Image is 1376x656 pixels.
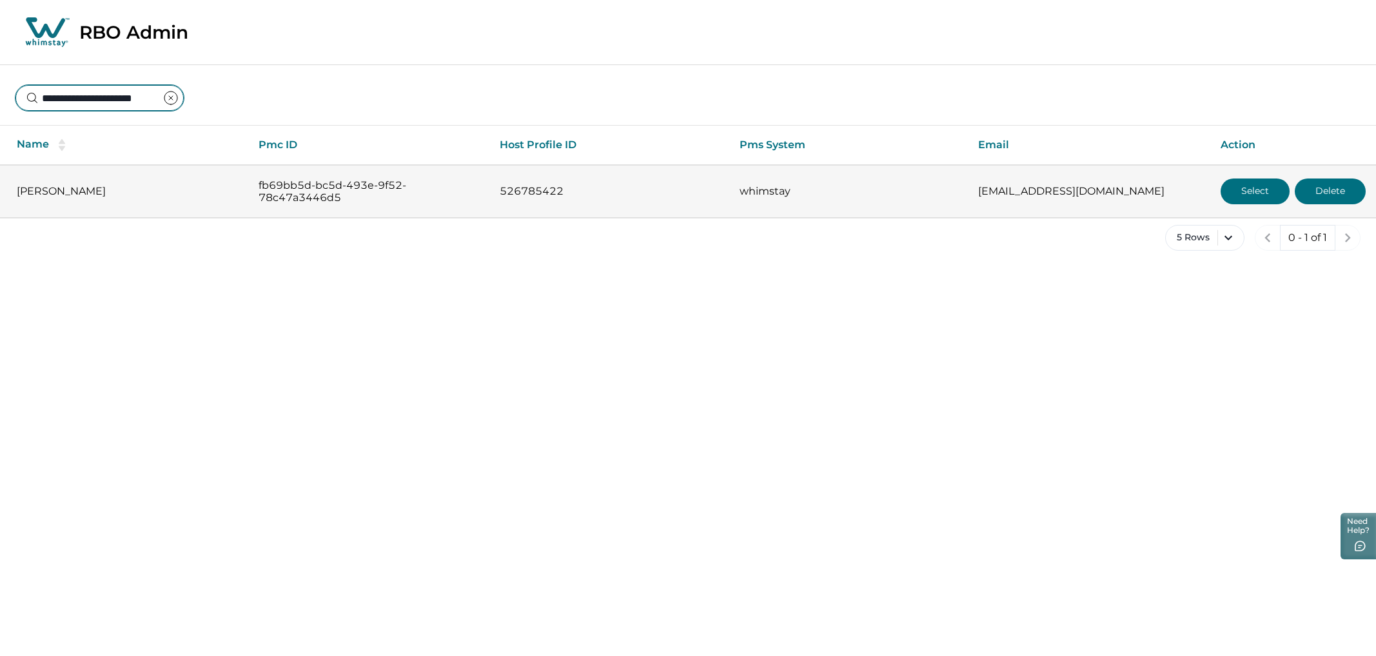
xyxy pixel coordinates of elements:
[968,126,1210,165] th: Email
[1335,225,1361,251] button: next page
[740,185,958,198] p: whimstay
[1221,178,1290,204] button: Select
[49,139,75,151] button: sorting
[259,179,478,204] p: fb69bb5d-bc5d-493e-9f52-78c47a3446d5
[1288,231,1327,244] p: 0 - 1 of 1
[1165,225,1244,251] button: 5 Rows
[489,126,729,165] th: Host Profile ID
[17,185,238,198] p: [PERSON_NAME]
[1210,126,1376,165] th: Action
[1280,225,1335,251] button: 0 - 1 of 1
[978,185,1200,198] p: [EMAIL_ADDRESS][DOMAIN_NAME]
[729,126,968,165] th: Pms System
[1255,225,1281,251] button: previous page
[500,185,719,198] p: 526785422
[158,85,184,111] button: clear input
[79,21,188,43] p: RBO Admin
[1295,178,1366,204] button: Delete
[248,126,489,165] th: Pmc ID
